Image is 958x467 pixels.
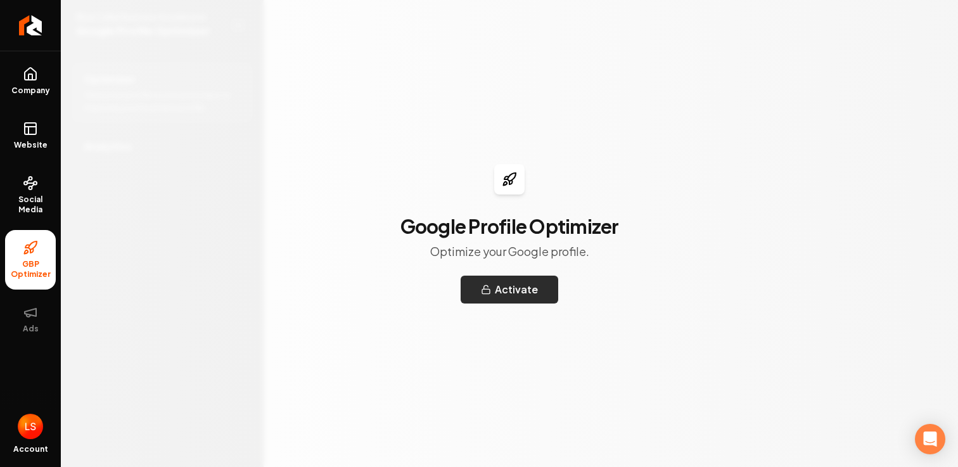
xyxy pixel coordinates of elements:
span: Website [9,140,53,150]
span: GBP Optimizer [5,259,56,279]
button: Ads [5,295,56,344]
img: Logan Sendle [18,414,43,439]
div: Open Intercom Messenger [915,424,945,454]
a: Company [5,56,56,106]
img: Rebolt Logo [19,15,42,35]
a: Social Media [5,165,56,225]
span: Company [6,86,55,96]
span: Social Media [5,195,56,215]
a: Website [5,111,56,160]
span: Account [13,444,48,454]
span: Ads [18,324,44,334]
button: Open user button [18,414,43,439]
